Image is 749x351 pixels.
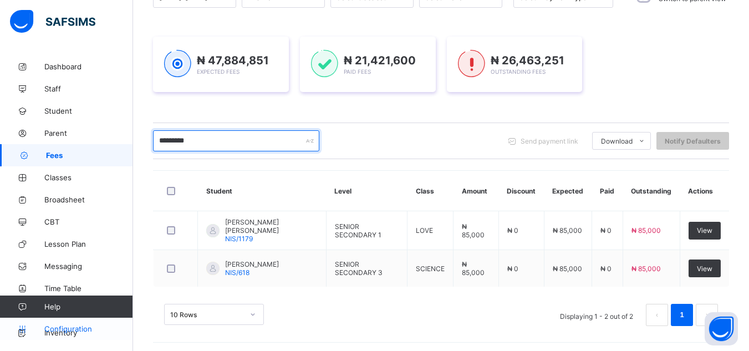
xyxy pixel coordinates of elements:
[44,217,133,226] span: CBT
[44,173,133,182] span: Classes
[600,264,612,273] span: ₦ 0
[225,235,253,243] span: NIS/1179
[680,171,729,211] th: Actions
[491,54,564,67] span: ₦ 26,463,251
[197,54,269,67] span: ₦ 47,884,851
[646,304,668,326] li: 上一页
[631,226,661,235] span: ₦ 85,000
[225,268,249,277] span: NIS/618
[552,304,641,326] li: Displaying 1 - 2 out of 2
[335,260,383,277] span: SENIOR SECONDARY 3
[600,226,612,235] span: ₦ 0
[326,171,407,211] th: Level
[416,226,433,235] span: LOVE
[10,10,95,33] img: safsims
[44,84,133,93] span: Staff
[344,68,371,75] span: Paid Fees
[454,171,499,211] th: Amount
[665,137,721,145] span: Notify Defaulters
[676,308,687,322] a: 1
[544,171,592,211] th: Expected
[623,171,680,211] th: Outstanding
[225,260,279,268] span: [PERSON_NAME]
[44,106,133,115] span: Student
[407,171,454,211] th: Class
[44,302,133,311] span: Help
[335,222,381,239] span: SENIOR SECONDARY 1
[46,151,133,160] span: Fees
[462,222,485,239] span: ₦ 85,000
[696,304,718,326] li: 下一页
[44,284,133,293] span: Time Table
[671,304,693,326] li: 1
[311,50,338,78] img: paid-1.3eb1404cbcb1d3b736510a26bbfa3ccb.svg
[553,264,582,273] span: ₦ 85,000
[553,226,582,235] span: ₦ 85,000
[225,218,318,235] span: [PERSON_NAME] [PERSON_NAME]
[44,195,133,204] span: Broadsheet
[696,304,718,326] button: next page
[344,54,416,67] span: ₦ 21,421,600
[601,137,633,145] span: Download
[197,68,240,75] span: Expected Fees
[507,226,518,235] span: ₦ 0
[646,304,668,326] button: prev page
[697,264,712,273] span: View
[592,171,623,211] th: Paid
[170,311,243,319] div: 10 Rows
[44,240,133,248] span: Lesson Plan
[198,171,327,211] th: Student
[44,324,133,333] span: Configuration
[164,50,191,78] img: expected-1.03dd87d44185fb6c27cc9b2570c10499.svg
[705,312,738,345] button: Open asap
[416,264,445,273] span: SCIENCE
[458,50,485,78] img: outstanding-1.146d663e52f09953f639664a84e30106.svg
[697,226,712,235] span: View
[44,129,133,138] span: Parent
[44,62,133,71] span: Dashboard
[631,264,661,273] span: ₦ 85,000
[491,68,546,75] span: Outstanding Fees
[521,137,578,145] span: Send payment link
[507,264,518,273] span: ₦ 0
[462,260,485,277] span: ₦ 85,000
[44,262,133,271] span: Messaging
[498,171,544,211] th: Discount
